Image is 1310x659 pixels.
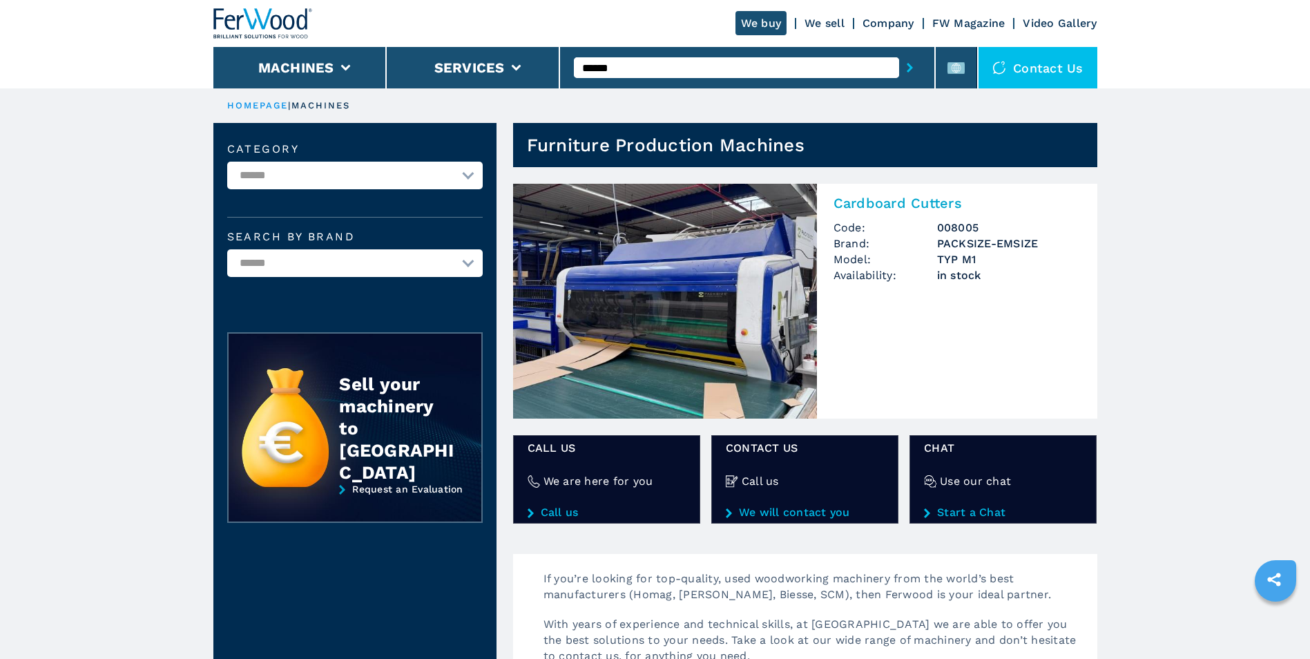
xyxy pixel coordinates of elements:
[805,17,845,30] a: We sell
[1257,562,1291,597] a: sharethis
[937,220,1081,236] h3: 008005
[291,99,351,112] p: machines
[258,59,334,76] button: Machines
[940,473,1011,489] h4: Use our chat
[979,47,1097,88] div: Contact us
[932,17,1005,30] a: FW Magazine
[726,506,884,519] a: We will contact you
[213,8,313,39] img: Ferwood
[528,440,686,456] span: Call us
[339,373,454,484] div: Sell your machinery to [GEOGRAPHIC_DATA]
[726,475,738,488] img: Call us
[834,236,937,251] span: Brand:
[227,231,483,242] label: Search by brand
[937,251,1081,267] h3: TYP M1
[543,473,653,489] h4: We are here for you
[992,61,1006,75] img: Contact us
[227,144,483,155] label: Category
[527,134,805,156] h1: Furniture Production Machines
[834,195,1081,211] h2: Cardboard Cutters
[726,440,884,456] span: CONTACT US
[924,506,1082,519] a: Start a Chat
[513,184,817,419] img: Cardboard Cutters PACKSIZE-EMSIZE TYP M1
[513,184,1097,419] a: Cardboard Cutters PACKSIZE-EMSIZE TYP M1Cardboard CuttersCode:008005Brand:PACKSIZE-EMSIZEModel:TY...
[1023,17,1097,30] a: Video Gallery
[742,473,779,489] h4: Call us
[834,220,937,236] span: Code:
[863,17,914,30] a: Company
[937,236,1081,251] h3: PACKSIZE-EMSIZE
[1251,597,1300,649] iframe: Chat
[937,267,1081,283] span: in stock
[528,475,540,488] img: We are here for you
[924,475,936,488] img: Use our chat
[227,100,289,111] a: HOMEPAGE
[834,267,937,283] span: Availability:
[899,52,921,84] button: submit-button
[924,440,1082,456] span: Chat
[528,506,686,519] a: Call us
[834,251,937,267] span: Model:
[288,100,291,111] span: |
[530,571,1097,616] p: If you’re looking for top-quality, used woodworking machinery from the world’s best manufacturers...
[434,59,505,76] button: Services
[735,11,787,35] a: We buy
[227,484,483,533] a: Request an Evaluation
